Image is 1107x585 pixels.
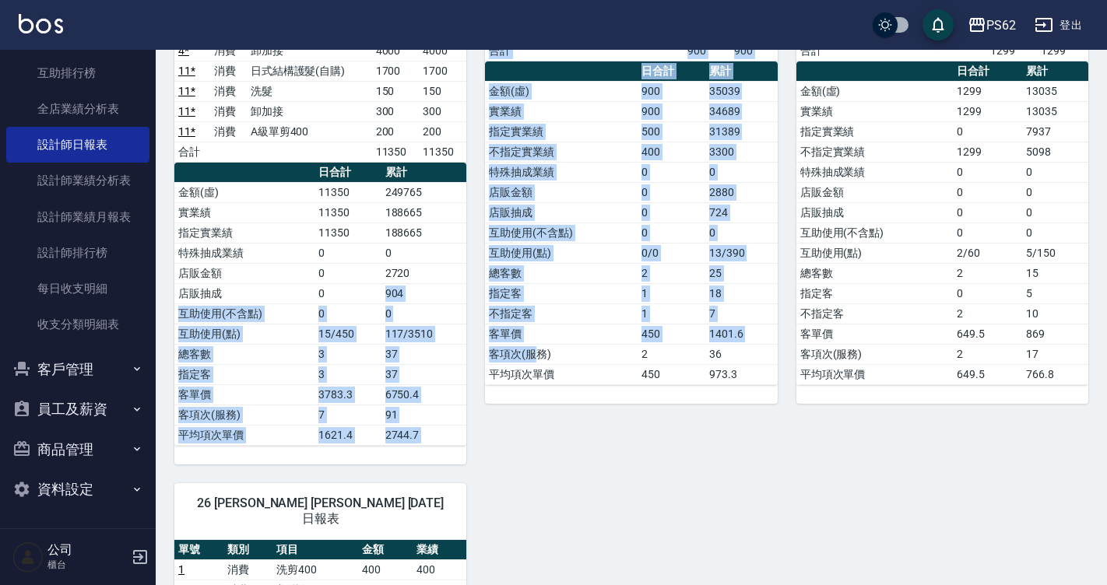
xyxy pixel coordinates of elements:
td: 平均項次單價 [796,364,953,384]
td: 15/450 [315,324,381,344]
td: 實業績 [174,202,315,222]
td: 互助使用(不含點) [485,222,638,243]
td: 0 [705,162,778,182]
td: 互助使用(點) [174,324,315,344]
td: 指定實業績 [485,121,638,142]
td: 900 [684,40,730,61]
td: 平均項次單價 [485,364,638,384]
td: 36 [705,344,778,364]
td: 1 [638,283,705,303]
td: 2880 [705,182,778,202]
td: 0 [953,182,1022,202]
td: 特殊抽成業績 [796,162,953,182]
td: 店販抽成 [796,202,953,222]
th: 日合計 [315,163,381,183]
td: 消費 [210,40,246,61]
td: 7 [705,303,778,324]
td: 互助使用(不含點) [796,222,953,243]
td: 2 [953,263,1022,283]
td: 卸加接 [247,101,372,121]
td: 649.5 [953,364,1022,384]
a: 每日收支明細 [6,271,149,307]
td: 0 [705,222,778,243]
td: 不指定客 [796,303,953,324]
td: 1299 [953,81,1022,101]
td: 13035 [1022,81,1088,101]
td: 總客數 [796,263,953,283]
td: 10 [1022,303,1088,324]
td: 7937 [1022,121,1088,142]
td: 900 [638,101,705,121]
td: 指定客 [485,283,638,303]
td: 0 [315,303,381,324]
td: 店販抽成 [174,283,315,303]
td: 店販抽成 [485,202,638,222]
td: 188665 [381,222,467,243]
td: 總客數 [485,263,638,283]
td: 1299 [986,40,1038,61]
td: 0 [953,202,1022,222]
td: 7 [315,405,381,425]
img: Person [12,541,44,573]
td: 2 [953,303,1022,324]
td: 91 [381,405,467,425]
td: 5098 [1022,142,1088,162]
td: 150 [372,81,420,101]
td: 1299 [953,101,1022,121]
th: 日合計 [953,61,1022,82]
td: 11350 [419,142,466,162]
a: 設計師業績月報表 [6,199,149,235]
button: 登出 [1028,11,1088,40]
td: 649.5 [953,324,1022,344]
a: 全店業績分析表 [6,91,149,127]
a: 互助排行榜 [6,55,149,91]
td: 店販金額 [174,263,315,283]
td: 400 [358,559,413,580]
td: 實業績 [796,101,953,121]
th: 累計 [381,163,467,183]
td: 900 [730,40,777,61]
td: 1700 [372,61,420,81]
td: 指定客 [174,364,315,384]
td: 500 [638,121,705,142]
table: a dense table [174,163,466,446]
td: 2 [638,344,705,364]
td: A級單剪400 [247,121,372,142]
td: 0 [953,222,1022,243]
button: 員工及薪資 [6,389,149,429]
td: 0 [953,121,1022,142]
td: 200 [372,121,420,142]
td: 37 [381,364,467,384]
td: 店販金額 [796,182,953,202]
td: 200 [419,121,466,142]
th: 項目 [272,540,358,560]
td: 11350 [315,182,381,202]
th: 單號 [174,540,223,560]
th: 累計 [705,61,778,82]
td: 1 [638,303,705,324]
td: 洗剪400 [272,559,358,580]
td: 洗髮 [247,81,372,101]
td: 25 [705,263,778,283]
td: 日式結構護髮(自購) [247,61,372,81]
td: 2 [638,263,705,283]
td: 金額(虛) [796,81,953,101]
td: 金額(虛) [174,182,315,202]
td: 0 [315,283,381,303]
td: 13/390 [705,243,778,263]
td: 188665 [381,202,467,222]
td: 249765 [381,182,467,202]
td: 互助使用(點) [485,243,638,263]
td: 900 [638,81,705,101]
span: 26 [PERSON_NAME] [PERSON_NAME] [DATE] 日報表 [193,496,448,527]
td: 不指定實業績 [796,142,953,162]
td: 2 [953,344,1022,364]
td: 客單價 [485,324,638,344]
button: save [922,9,954,40]
td: 平均項次單價 [174,425,315,445]
td: 0 [638,162,705,182]
td: 0 [1022,222,1088,243]
div: PS62 [986,16,1016,35]
td: 766.8 [1022,364,1088,384]
td: 31389 [705,121,778,142]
